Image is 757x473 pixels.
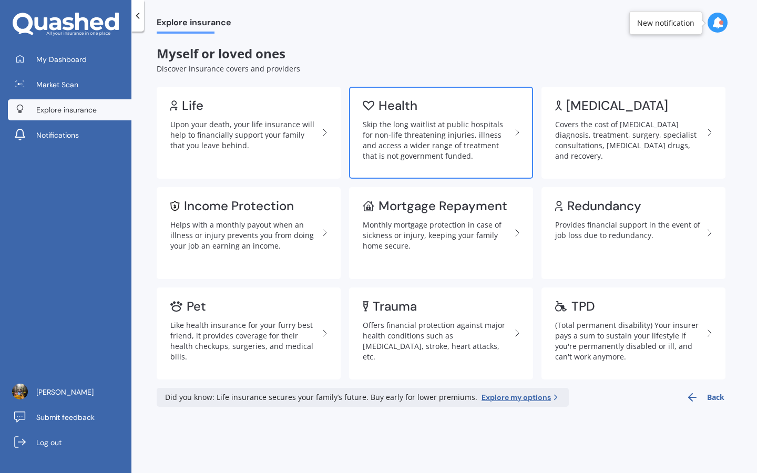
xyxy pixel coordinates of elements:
button: Back [686,388,724,407]
div: (Total permanent disability) Your insurer pays a sum to sustain your lifestyle if you're permanen... [555,320,703,362]
span: Log out [36,437,62,448]
div: New notification [637,18,694,28]
div: Like health insurance for your furry best friend, it provides coverage for their health checkups,... [170,320,319,362]
a: [PERSON_NAME] [8,382,131,403]
a: Explore my options [482,392,560,403]
span: Market Scan [36,79,78,90]
a: LifeUpon your death, your life insurance will help to financially support your family that you le... [157,87,341,179]
div: Did you know: Life insurance secures your family’s future. Buy early for lower premiums. [157,388,569,407]
img: picture [12,384,28,399]
div: Covers the cost of [MEDICAL_DATA] diagnosis, treatment, surgery, specialist consultations, [MEDIC... [555,119,703,161]
div: Life [182,100,203,111]
a: Submit feedback [8,407,131,428]
span: Discover insurance covers and providers [157,64,300,74]
div: Pet [187,301,206,312]
a: My Dashboard [8,49,131,70]
span: My Dashboard [36,54,87,65]
div: Monthly mortgage protection in case of sickness or injury, keeping your family home secure. [363,220,511,251]
a: Market Scan [8,74,131,95]
div: TPD [571,301,595,312]
div: Income Protection [184,201,294,211]
a: Explore insurance [8,99,131,120]
div: Provides financial support in the event of job loss due to redundancy. [555,220,703,241]
a: TPD(Total permanent disability) Your insurer pays a sum to sustain your lifestyle if you're perma... [541,287,725,379]
div: Upon your death, your life insurance will help to financially support your family that you leave ... [170,119,319,151]
a: HealthSkip the long waitlist at public hospitals for non-life threatening injuries, illness and a... [349,87,533,179]
div: Helps with a monthly payout when an illness or injury prevents you from doing your job an earning... [170,220,319,251]
div: Health [378,100,417,111]
div: Skip the long waitlist at public hospitals for non-life threatening injuries, illness and access ... [363,119,511,161]
span: Submit feedback [36,412,95,423]
a: PetLike health insurance for your furry best friend, it provides coverage for their health checku... [157,287,341,379]
a: TraumaOffers financial protection against major health conditions such as [MEDICAL_DATA], stroke,... [349,287,533,379]
a: RedundancyProvides financial support in the event of job loss due to redundancy. [541,187,725,279]
div: Offers financial protection against major health conditions such as [MEDICAL_DATA], stroke, heart... [363,320,511,362]
span: Myself or loved ones [157,45,285,62]
div: Mortgage Repayment [378,201,507,211]
div: Redundancy [567,201,641,211]
a: Income ProtectionHelps with a monthly payout when an illness or injury prevents you from doing yo... [157,187,341,279]
span: Explore insurance [157,17,231,32]
div: Trauma [373,301,417,312]
span: [PERSON_NAME] [36,387,94,397]
span: Notifications [36,130,79,140]
span: Explore my options [482,392,551,403]
a: Notifications [8,125,131,146]
a: Log out [8,432,131,453]
span: Explore insurance [36,105,97,115]
a: Mortgage RepaymentMonthly mortgage protection in case of sickness or injury, keeping your family ... [349,187,533,279]
a: [MEDICAL_DATA]Covers the cost of [MEDICAL_DATA] diagnosis, treatment, surgery, specialist consult... [541,87,725,179]
div: [MEDICAL_DATA] [566,100,668,111]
